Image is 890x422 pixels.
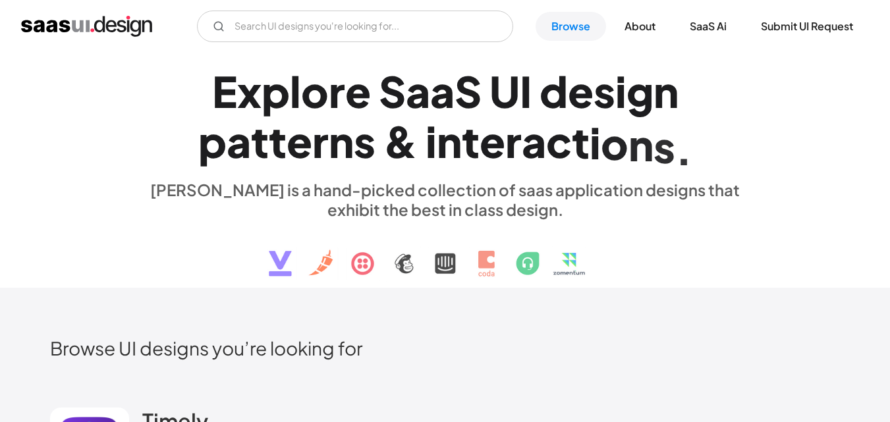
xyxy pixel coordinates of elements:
[142,180,748,219] div: [PERSON_NAME] is a hand-picked collection of saas application designs that exhibit the best in cl...
[654,121,675,172] div: s
[251,116,269,167] div: t
[489,66,520,117] div: U
[462,116,480,167] div: t
[536,12,606,41] a: Browse
[329,116,354,167] div: n
[262,66,290,117] div: p
[505,116,522,167] div: r
[520,66,532,117] div: I
[246,219,645,288] img: text, icon, saas logo
[379,66,406,117] div: S
[227,116,251,167] div: a
[197,11,513,42] input: Search UI designs you're looking for...
[615,66,626,117] div: i
[406,66,430,117] div: a
[237,66,262,117] div: x
[626,66,654,117] div: g
[198,116,227,167] div: p
[594,66,615,117] div: s
[290,66,301,117] div: l
[142,66,748,167] h1: Explore SaaS UI design patterns & interactions.
[269,116,287,167] div: t
[745,12,869,41] a: Submit UI Request
[287,116,312,167] div: e
[609,12,671,41] a: About
[437,116,462,167] div: n
[654,66,679,117] div: n
[628,120,654,171] div: n
[572,117,590,167] div: t
[312,116,329,167] div: r
[197,11,513,42] form: Email Form
[674,12,742,41] a: SaaS Ai
[329,66,345,117] div: r
[455,66,482,117] div: S
[301,66,329,117] div: o
[480,116,505,167] div: e
[430,66,455,117] div: a
[568,66,594,117] div: e
[50,336,841,359] h2: Browse UI designs you’re looking for
[345,66,371,117] div: e
[590,117,601,168] div: i
[354,116,375,167] div: s
[675,123,692,174] div: .
[383,116,418,167] div: &
[212,66,237,117] div: E
[546,116,572,167] div: c
[426,116,437,167] div: i
[601,119,628,169] div: o
[540,66,568,117] div: d
[522,116,546,167] div: a
[21,16,152,37] a: home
